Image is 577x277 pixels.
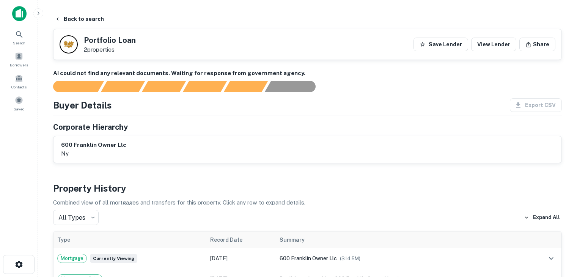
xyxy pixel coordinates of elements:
[141,81,186,92] div: Documents found, AI parsing details...
[471,38,516,51] a: View Lender
[2,71,36,91] a: Contacts
[90,254,137,263] span: Currently viewing
[53,231,206,248] th: Type
[13,40,25,46] span: Search
[519,38,555,51] button: Share
[53,210,99,225] div: All Types
[53,198,562,207] p: Combined view of all mortgages and transfers for this property. Click any row to expand details.
[2,49,36,69] a: Borrowers
[84,46,136,53] p: 2 properties
[539,216,577,253] iframe: Chat Widget
[206,248,276,269] td: [DATE]
[223,81,268,92] div: Principals found, still searching for contact information. This may take time...
[10,62,28,68] span: Borrowers
[61,149,126,158] p: ny
[53,181,562,195] h4: Property History
[61,141,126,150] h6: 600 franklin owner llc
[522,212,562,223] button: Expand All
[53,69,562,78] h6: AI could not find any relevant documents. Waiting for response from government agency.
[340,256,360,261] span: ($ 14.5M )
[14,106,25,112] span: Saved
[276,231,526,248] th: Summary
[545,252,558,265] button: expand row
[206,231,276,248] th: Record Date
[52,12,107,26] button: Back to search
[280,255,337,261] span: 600 franklin owner llc
[2,27,36,47] a: Search
[413,38,468,51] button: Save Lender
[182,81,227,92] div: Principals found, AI now looking for contact information...
[58,255,86,262] span: Mortgage
[11,84,27,90] span: Contacts
[12,6,27,21] img: capitalize-icon.png
[53,121,128,133] h5: Corporate Hierarchy
[101,81,145,92] div: Your request is received and processing...
[84,36,136,44] h5: Portfolio Loan
[265,81,325,92] div: AI fulfillment process complete.
[53,98,112,112] h4: Buyer Details
[2,93,36,113] a: Saved
[44,81,101,92] div: Sending borrower request to AI...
